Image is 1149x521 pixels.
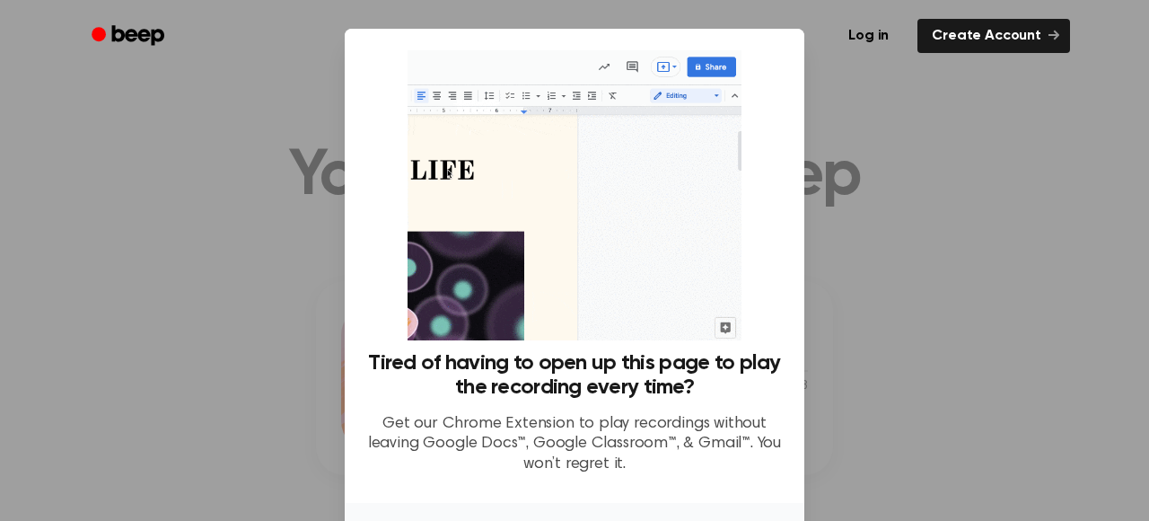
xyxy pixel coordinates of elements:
a: Beep [79,19,180,54]
h3: Tired of having to open up this page to play the recording every time? [366,351,783,400]
p: Get our Chrome Extension to play recordings without leaving Google Docs™, Google Classroom™, & Gm... [366,414,783,475]
a: Create Account [917,19,1070,53]
img: Beep extension in action [408,50,741,340]
a: Log in [830,15,907,57]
